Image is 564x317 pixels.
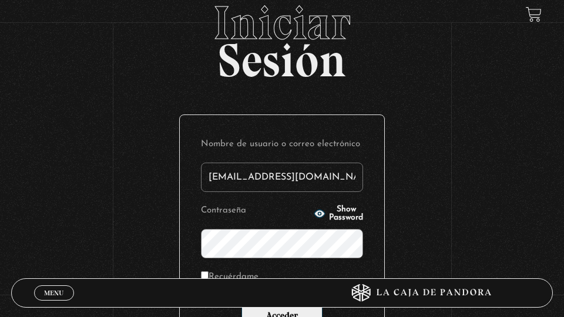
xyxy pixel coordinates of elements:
label: Recuérdame [201,269,258,286]
span: Cerrar [40,299,68,308]
label: Nombre de usuario o correo electrónico [201,136,363,153]
span: Show Password [329,205,363,222]
a: View your shopping cart [526,6,542,22]
label: Contraseña [201,203,310,220]
button: Show Password [314,205,363,222]
span: Menu [44,289,63,296]
input: Recuérdame [201,271,209,279]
